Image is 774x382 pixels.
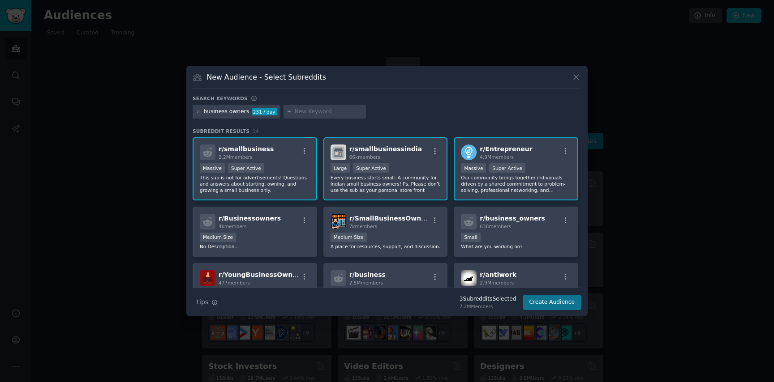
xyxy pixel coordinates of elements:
[480,215,545,222] span: r/ business_owners
[252,108,277,116] div: 231 / day
[461,163,486,173] div: Massive
[207,72,326,82] h3: New Audience - Select Subreddits
[253,128,259,134] span: 14
[219,145,274,153] span: r/ smallbusiness
[480,145,532,153] span: r/ Entrepreneur
[331,233,367,242] div: Medium Size
[228,163,264,173] div: Super Active
[349,145,422,153] span: r/ smallbusinessindia
[331,163,350,173] div: Large
[193,128,249,134] span: Subreddit Results
[480,224,511,229] span: 638 members
[349,280,383,285] span: 2.5M members
[331,243,441,250] p: A place for resources, support, and discussion.
[200,163,225,173] div: Massive
[200,233,236,242] div: Medium Size
[219,271,304,278] span: r/ YoungBusinessOwners
[219,280,250,285] span: 477 members
[331,214,346,229] img: SmallBusinessOwners
[349,271,386,278] span: r/ business
[193,95,248,102] h3: Search keywords
[461,144,477,160] img: Entrepreneur
[219,224,247,229] span: 4k members
[331,174,441,193] p: Every business starts small. A community for Indian small business owners! Ps. Please don’t use t...
[353,163,389,173] div: Super Active
[349,224,378,229] span: 7k members
[196,297,208,307] span: Tips
[200,270,215,286] img: YoungBusinessOwners
[523,295,582,310] button: Create Audience
[461,174,571,193] p: Our community brings together individuals driven by a shared commitment to problem-solving, profe...
[489,163,525,173] div: Super Active
[461,270,477,286] img: antiwork
[331,144,346,160] img: smallbusinessindia
[200,243,310,250] p: No Description...
[460,303,516,310] div: 7.2M Members
[349,154,380,160] span: 66k members
[480,280,514,285] span: 2.9M members
[295,108,363,116] input: New Keyword
[204,108,249,116] div: business owners
[193,294,221,310] button: Tips
[461,243,571,250] p: What are you working on?
[200,174,310,193] p: This sub is not for advertisements! Questions and answers about starting, owning, and growing a s...
[219,215,281,222] span: r/ Businessowners
[460,295,516,303] div: 3 Subreddit s Selected
[219,154,253,160] span: 2.2M members
[461,233,480,242] div: Small
[349,215,432,222] span: r/ SmallBusinessOwners
[480,271,516,278] span: r/ antiwork
[480,154,514,160] span: 4.9M members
